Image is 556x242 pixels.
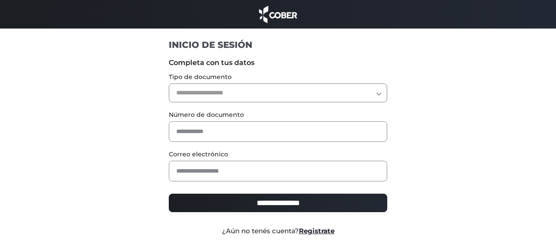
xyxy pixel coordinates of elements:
[169,39,387,51] h1: INICIO DE SESIÓN
[162,226,394,236] div: ¿Aún no tenés cuenta?
[299,227,334,235] a: Registrate
[169,72,387,82] label: Tipo de documento
[169,110,387,119] label: Número de documento
[169,150,387,159] label: Correo electrónico
[257,4,300,24] img: cober_marca.png
[169,58,387,68] label: Completa con tus datos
